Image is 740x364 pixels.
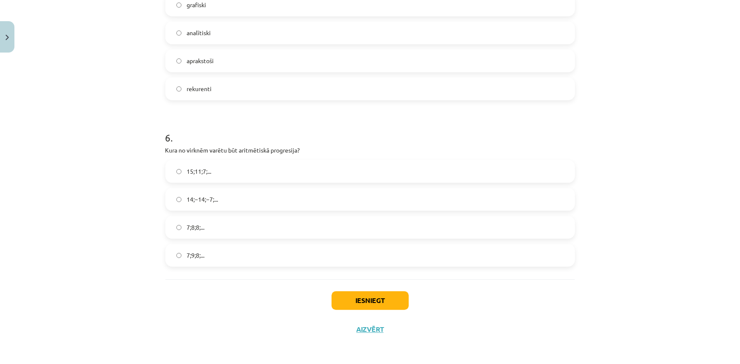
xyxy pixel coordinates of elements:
[176,197,182,202] input: 14;−14;−7;...
[176,2,182,8] input: grafiski
[187,0,206,9] span: grafiski
[187,251,204,260] span: 7;9;8;...
[187,223,204,232] span: 7;8;8;...
[187,28,211,37] span: analītiski
[176,58,182,64] input: aprakstoši
[187,84,212,93] span: rekurenti
[354,325,386,333] button: Aizvērt
[165,117,575,143] h1: 6 .
[176,169,182,174] input: 15;11;7;...
[176,253,182,258] input: 7;9;8;...
[187,195,218,204] span: 14;−14;−7;...
[6,35,9,40] img: icon-close-lesson-0947bae3869378f0d4975bcd49f059093ad1ed9edebbc8119c70593378902aed.svg
[176,225,182,230] input: 7;8;8;...
[187,56,214,65] span: aprakstoši
[176,30,182,36] input: analītiski
[187,167,211,176] span: 15;11;7;...
[332,291,409,310] button: Iesniegt
[165,146,575,155] p: Kura no virknēm varētu būt aritmētiskā progresija?
[176,86,182,92] input: rekurenti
